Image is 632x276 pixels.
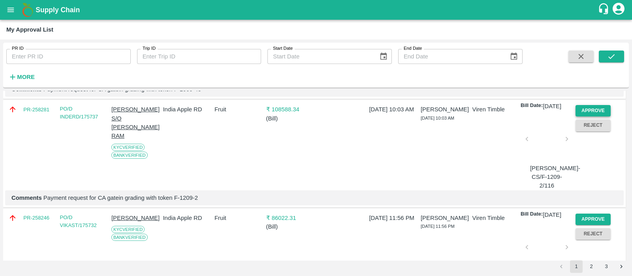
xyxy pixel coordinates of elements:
a: PR-258281 [23,106,49,114]
button: page 1 [570,260,583,273]
strong: More [17,74,35,80]
button: More [6,70,37,84]
p: [DATE] [543,210,561,219]
p: ( Bill ) [266,114,314,123]
nav: pagination navigation [554,260,629,273]
label: Trip ID [143,45,156,52]
button: Choose date [506,49,521,64]
button: Reject [576,228,611,240]
span: [DATE] 11:56 PM [421,224,455,229]
button: Approve [576,214,611,225]
div: My Approval List [6,24,53,35]
p: [PERSON_NAME]-CS/F-1209-2/116 [530,164,564,190]
p: Bill Date: [521,210,543,219]
img: logo [20,2,36,18]
input: Start Date [267,49,372,64]
p: India Apple RD [163,214,211,222]
p: [PERSON_NAME] S/O [PERSON_NAME] RAM [111,105,160,140]
a: PO/D VIKAST/175732 [60,214,97,228]
button: Go to next page [615,260,628,273]
a: Supply Chain [36,4,598,15]
input: Enter PR ID [6,49,131,64]
p: [DATE] [543,102,561,111]
p: Fruit [214,214,263,222]
button: Go to page 3 [600,260,613,273]
button: Reject [576,120,611,131]
a: PR-258246 [23,214,49,222]
p: Viren Timble [472,214,521,222]
p: ( Bill ) [266,222,314,231]
button: open drawer [2,1,20,19]
input: Enter Trip ID [137,49,261,64]
input: End Date [398,49,503,64]
p: Payment request for CA gatein grading with token F-1209-2 [11,193,617,202]
p: [PERSON_NAME] [421,105,469,114]
span: Bank Verified [111,234,148,241]
label: PR ID [12,45,24,52]
b: Supply Chain [36,6,80,14]
button: Go to page 2 [585,260,598,273]
b: Comments [11,195,42,201]
p: ₹ 86022.31 [266,214,314,222]
span: KYC Verified [111,226,145,233]
p: [DATE] 11:56 PM [369,214,418,222]
p: Fruit [214,105,263,114]
button: Choose date [376,49,391,64]
div: customer-support [598,3,611,17]
span: KYC Verified [111,144,145,151]
label: Start Date [273,45,293,52]
p: [PERSON_NAME] [111,214,160,222]
label: End Date [404,45,422,52]
p: India Apple RD [163,105,211,114]
p: ₹ 108588.34 [266,105,314,114]
span: Bank Verified [111,152,148,159]
p: [DATE] 10:03 AM [369,105,418,114]
div: account of current user [611,2,626,18]
button: Approve [576,105,611,116]
p: [PERSON_NAME] [421,214,469,222]
p: Viren Timble [472,105,521,114]
a: PO/D INDERD/175737 [60,106,98,120]
p: Bill Date: [521,102,543,111]
span: [DATE] 10:03 AM [421,116,454,120]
